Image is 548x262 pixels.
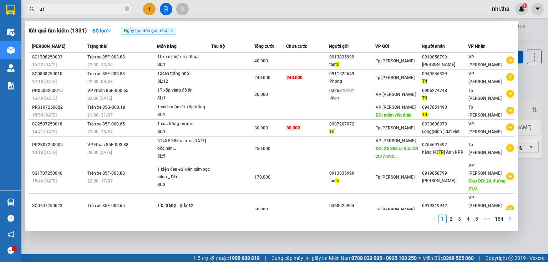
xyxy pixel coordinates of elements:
img: warehouse-icon [7,46,15,54]
span: Tp [PERSON_NAME] [376,75,415,80]
div: SL: 1 [157,61,211,69]
span: Trên xe 85F-003.88 [87,171,125,176]
span: Ngày tạo đơn gần nhất [121,27,176,35]
div: hàng N3 ị An về PR [422,149,468,156]
div: 0326610101 [329,87,375,94]
span: VP [PERSON_NAME] [376,105,416,110]
span: Thu hộ [211,44,225,49]
span: Tổng cước [254,44,274,49]
span: 03:00 [DATE] [87,96,112,101]
div: 0911522649 [329,70,375,78]
div: 1t xám lớn/ điện thoại [157,53,211,61]
span: close-circle [125,6,129,12]
span: close [170,29,173,32]
span: 12:18 [DATE] [32,79,57,84]
li: 3 [455,215,464,223]
div: 12can trắng nhỏ [157,70,211,78]
span: ••• [481,215,492,223]
div: 0913835999 [329,170,375,177]
span: TRi [422,112,428,117]
span: message [7,247,14,254]
span: 240.000 [286,75,303,80]
span: trí [335,178,339,183]
img: warehouse-icon [7,29,15,36]
img: warehouse-icon [7,64,15,72]
span: Tp [PERSON_NAME] [376,58,415,63]
div: 0949536339 [422,70,468,78]
div: 0906224748 [422,87,468,94]
span: Trên xe 85F-000.65 [87,122,125,127]
div: SL: 1 [157,210,211,217]
li: Next Page [506,215,514,223]
span: plus-circle [506,123,514,131]
span: Chưa cước [286,44,307,49]
span: 240.000 [254,75,270,80]
div: 0919858799 [422,170,468,177]
div: 0764691492 [422,141,468,149]
input: Tìm tên, số ĐT hoặc mã đơn [39,5,123,13]
div: 1 kiện đen +2 kiện xám bọc nilon _ Dt+... [157,166,211,181]
span: plus-circle [506,144,514,152]
div: SL: 12 [157,78,211,86]
span: TR [438,150,444,155]
span: 250.000 [254,146,270,151]
span: VP Nhận 85F-000.65 [87,88,128,93]
img: warehouse-icon [7,199,15,206]
a: 1 [438,215,446,223]
span: 22:00 - 25/07 [87,129,113,134]
span: VP [PERSON_NAME] [468,71,502,84]
a: 184 [493,215,506,223]
div: PR2307250005 [32,141,85,149]
span: search [30,6,35,11]
span: DĐ: XE 388 ra trưa CN 20/7/202... [376,146,418,159]
li: 184 [492,215,506,223]
div: SL: 1 [157,128,211,136]
span: plus-circle [506,205,514,213]
li: 1 [438,215,447,223]
span: VP Gửi [375,44,389,49]
span: Món hàng [157,44,177,49]
div: SL: 1 [157,94,211,102]
span: VP Nhận [468,44,486,49]
span: Trên xe 85F-003.88 [87,55,125,60]
span: Tp [PERSON_NAME] [376,125,415,130]
span: 22:00 - 13/08 [87,62,113,67]
div: tân [329,61,375,68]
span: Tp [PERSON_NAME] [376,175,415,180]
li: 4 [464,215,472,223]
div: SL: 5 [157,153,211,160]
div: PR3107250022 [32,104,85,111]
span: 170.000 [254,175,270,180]
div: 0919319942 [422,202,468,210]
span: VP [PERSON_NAME] [468,163,502,176]
span: Trí [422,96,427,101]
div: 1T xốp vàng đồ ăn [157,87,211,94]
span: left [432,216,436,221]
a: 2 [447,215,455,223]
span: 16:22 [DATE] [32,62,57,67]
button: left [430,215,438,223]
li: 5 [472,215,481,223]
button: right [506,215,514,223]
span: 30.000 [286,125,300,130]
span: plus-circle [506,173,514,180]
span: Người nhận [422,44,445,49]
span: plus-circle [506,56,514,64]
span: Tp [PERSON_NAME] [468,105,502,118]
span: Trí [329,129,334,134]
div: 0913835999 [329,53,375,61]
span: [PERSON_NAME] [32,44,65,49]
span: 10:18 [DATE] [32,150,57,155]
span: plus-circle [506,90,514,98]
div: SL: 3 [157,181,211,189]
span: 50.000 [254,207,268,212]
span: VP Nhận 85F-003.88 [87,142,128,147]
span: Tp [PERSON_NAME] [468,142,502,155]
a: 5 [473,215,481,223]
div: SG1707250040 [32,170,85,177]
div: SG2507250018 [32,120,85,128]
span: VP [PERSON_NAME] [376,92,416,97]
div: [PERSON_NAME] [422,61,468,68]
div: SG0707250023 [32,202,85,210]
div: 1 xách mắm 1t xốp trắng [157,103,211,111]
